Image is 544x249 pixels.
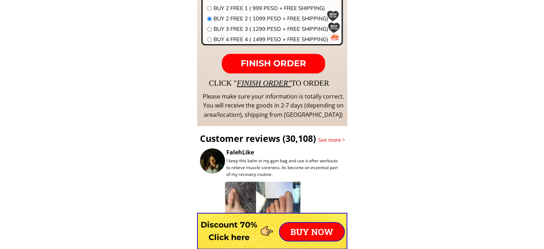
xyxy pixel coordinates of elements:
div: Please make sure your information is totally correct. You will receive the goods in 2-7 days (dep... [202,92,345,120]
p: BUY NOW [280,223,344,241]
span: FINISH ORDER" [237,79,291,87]
h3: See more > [318,136,347,144]
span: BUY 3 FREE 3 ( 1299 PESO + FREE SHIPPING) [214,25,337,33]
span: BUY 4 FREE 4 ( 1499 PESO + FREE SHIPPING) [214,35,337,44]
span: BUY 2 FREE 1 ( 999 PESO + FREE SHIPPING) [214,4,337,13]
div: Customer reviews (30,108) [200,131,368,145]
span: BUY 2 FREE 2 ( 1099 PESO + FREE SHIPPING) [214,14,337,23]
h3: Discount 70% Click here [197,219,261,244]
div: FalehLike [226,148,394,157]
div: I keep this balm in my gym bag and use it after workouts to relieve muscle soreness. Its become a... [226,157,340,178]
span: FINISH ORDER [241,58,306,68]
div: CLICK " TO ORDER [209,77,538,89]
